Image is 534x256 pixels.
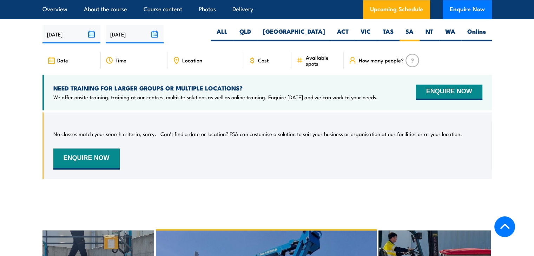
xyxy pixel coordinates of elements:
span: Time [116,57,126,63]
label: TAS [377,27,400,41]
span: Cost [258,57,269,63]
button: ENQUIRE NOW [53,148,120,169]
label: [GEOGRAPHIC_DATA] [257,27,331,41]
span: Available spots [305,54,339,66]
button: ENQUIRE NOW [416,85,482,100]
p: No classes match your search criteria, sorry. [53,130,156,137]
h4: NEED TRAINING FOR LARGER GROUPS OR MULTIPLE LOCATIONS? [53,84,378,92]
label: QLD [233,27,257,41]
label: NT [420,27,439,41]
span: Location [182,57,202,63]
span: How many people? [358,57,403,63]
label: ALL [211,27,233,41]
label: Online [461,27,492,41]
label: SA [400,27,420,41]
label: ACT [331,27,355,41]
label: WA [439,27,461,41]
span: Date [57,57,68,63]
label: VIC [355,27,377,41]
p: We offer onsite training, training at our centres, multisite solutions as well as online training... [53,94,378,101]
input: To date [106,25,164,43]
p: Can’t find a date or location? FSA can customise a solution to suit your business or organisation... [160,130,462,137]
input: From date [42,25,100,43]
